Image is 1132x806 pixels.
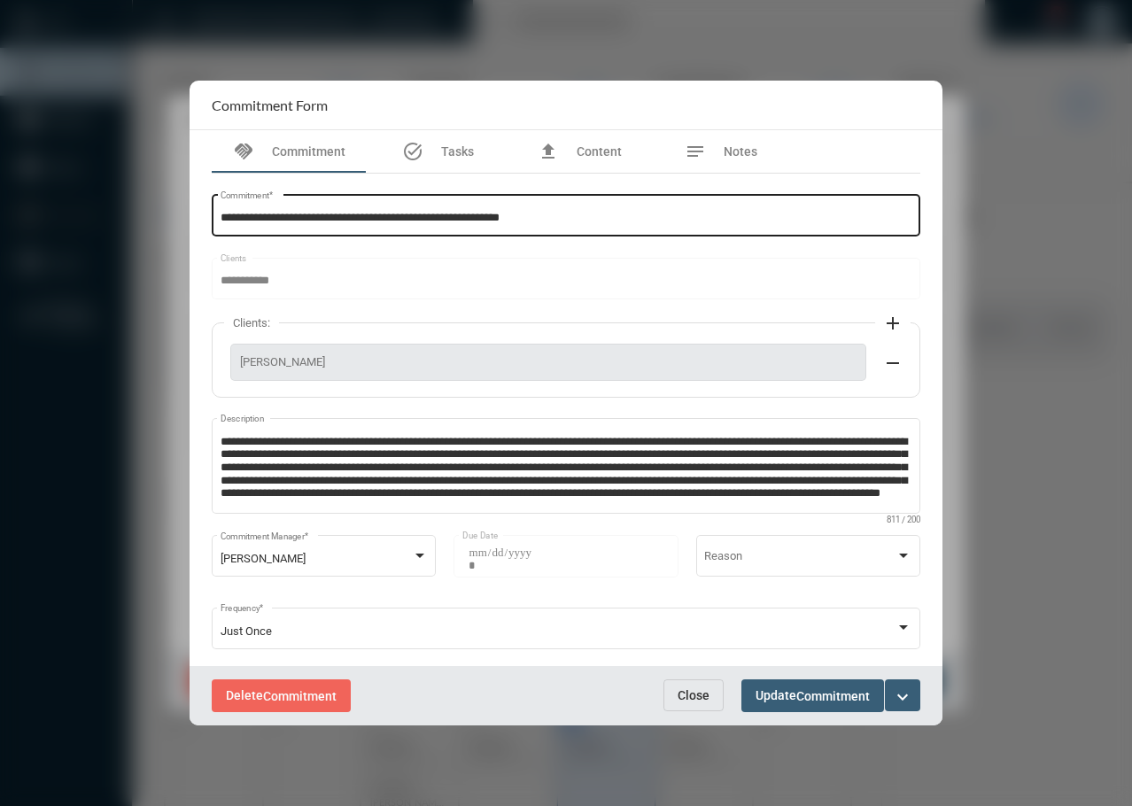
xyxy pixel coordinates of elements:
[221,552,306,565] span: [PERSON_NAME]
[741,679,884,712] button: UpdateCommitment
[796,689,870,703] span: Commitment
[538,141,559,162] mat-icon: file_upload
[724,144,757,159] span: Notes
[441,144,474,159] span: Tasks
[685,141,706,162] mat-icon: notes
[402,141,423,162] mat-icon: task_alt
[663,679,724,711] button: Close
[240,355,857,368] span: [PERSON_NAME]
[224,316,279,329] label: Clients:
[212,97,328,113] h2: Commitment Form
[892,686,913,708] mat-icon: expand_more
[882,313,903,334] mat-icon: add
[226,688,337,702] span: Delete
[233,141,254,162] mat-icon: handshake
[263,689,337,703] span: Commitment
[887,515,920,525] mat-hint: 811 / 200
[221,624,272,638] span: Just Once
[882,353,903,374] mat-icon: remove
[756,688,870,702] span: Update
[212,679,351,712] button: DeleteCommitment
[577,144,622,159] span: Content
[272,144,345,159] span: Commitment
[678,688,709,702] span: Close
